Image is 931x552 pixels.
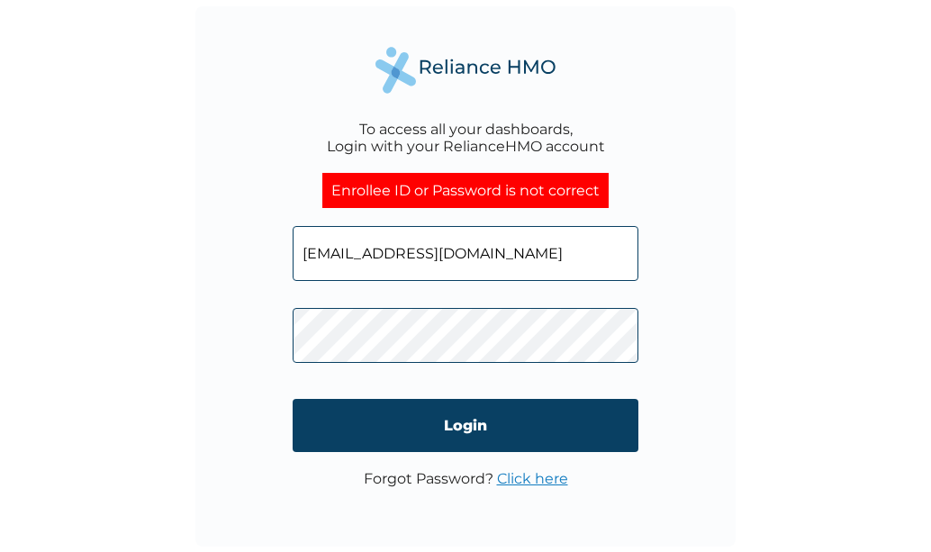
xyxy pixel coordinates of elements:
div: To access all your dashboards, Login with your RelianceHMO account [327,121,605,155]
img: Reliance Health's Logo [375,47,556,93]
input: Login [293,399,638,452]
a: Click here [497,470,568,487]
p: Forgot Password? [364,470,568,487]
div: Enrollee ID or Password is not correct [322,173,609,208]
input: Email address or HMO ID [293,226,638,281]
